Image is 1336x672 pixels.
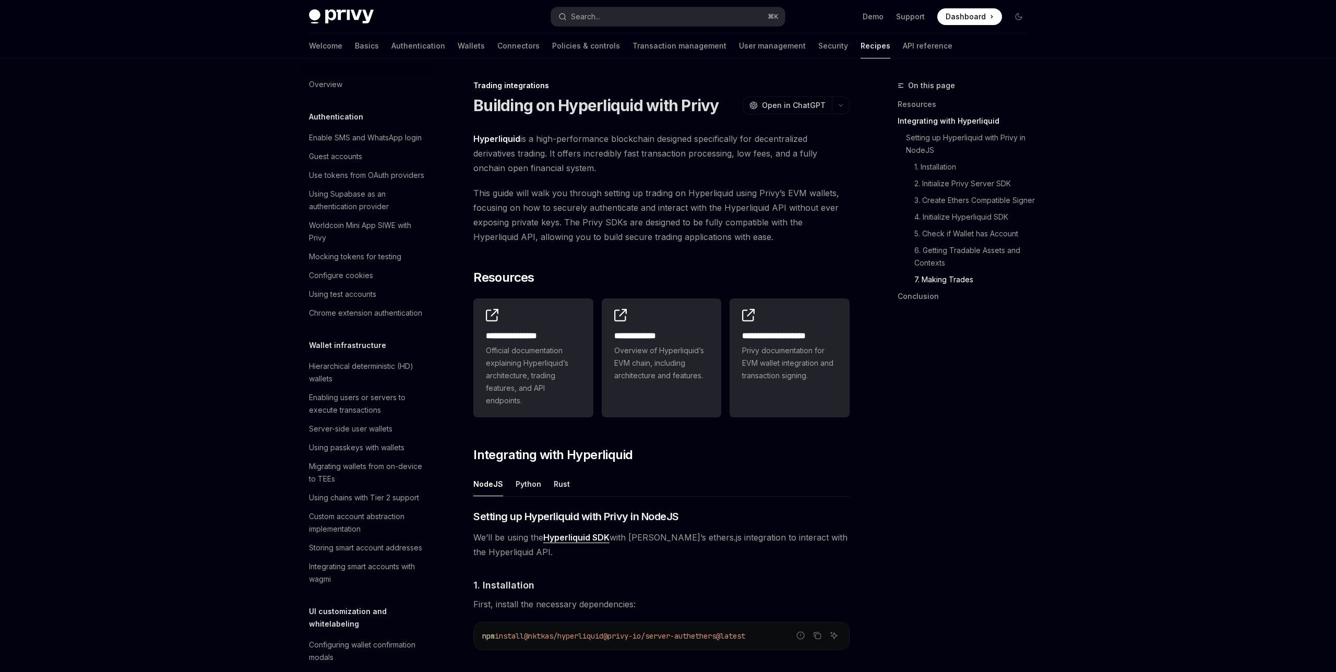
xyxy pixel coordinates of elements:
a: 7. Making Trades [898,271,1035,288]
div: Chrome extension authentication [309,307,422,319]
a: Hyperliquid [473,134,520,145]
a: Enable SMS and WhatsApp login [301,128,434,147]
a: 3. Create Ethers Compatible Signer [898,192,1035,209]
span: ethers@latest [691,631,745,641]
div: Using passkeys with wallets [309,441,404,454]
a: Use tokens from OAuth providers [301,166,434,185]
div: NodeJS [473,472,503,496]
div: Use tokens from OAuth providers [309,169,424,182]
button: Ask AI [827,629,841,642]
a: 1. Installation [898,159,1035,175]
span: We’ll be using the with [PERSON_NAME]’s ethers.js integration to interact with the Hyperliquid API. [473,530,850,559]
span: First, install the necessary dependencies: [473,597,850,611]
a: 5. Check if Wallet has Account [898,225,1035,242]
div: Trading integrations [473,80,850,91]
div: Configure cookies [309,269,373,282]
a: Resources [898,96,1035,113]
a: Using test accounts [301,285,434,304]
div: Rust [554,472,570,496]
h5: Authentication [309,111,363,123]
a: Mocking tokens for testing [301,247,434,266]
span: install [495,631,524,641]
a: Using Supabase as an authentication provider [301,185,434,216]
a: Basics [355,33,379,58]
button: Toggle dark mode [1010,8,1027,25]
a: Using chains with Tier 2 support [301,488,434,507]
h5: Wallet infrastructure [309,339,386,352]
div: Using test accounts [309,288,376,301]
a: Guest accounts [301,147,434,166]
span: @privy-io/server-auth [603,631,691,641]
button: Open in ChatGPT [743,97,832,114]
a: Conclusion [898,288,1035,305]
a: Recipes [861,33,890,58]
button: Copy the contents from the code block [810,629,824,642]
a: Enabling users or servers to execute transactions [301,388,434,419]
span: ⌘ K [768,13,779,21]
a: Custom account abstraction implementation [301,507,434,538]
a: Integrating smart accounts with wagmi [301,557,434,589]
span: On this page [908,79,955,92]
a: Security [818,33,848,58]
a: Policies & controls [552,33,620,58]
span: Open in ChatGPT [762,100,826,111]
span: Official documentation explaining Hyperliquid’s architecture, trading features, and API endpoints. [486,344,581,407]
a: Connectors [497,33,540,58]
a: API reference [903,33,952,58]
img: dark logo [309,9,374,24]
span: is a high-performance blockchain designed specifically for decentralized derivatives trading. It ... [473,131,850,175]
a: Using passkeys with wallets [301,438,434,457]
a: Configuring wallet confirmation modals [301,635,434,667]
span: This guide will walk you through setting up trading on Hyperliquid using Privy’s EVM wallets, foc... [473,186,850,244]
div: Using Supabase as an authentication provider [309,188,428,213]
a: **** **** ***Overview of Hyperliquid’s EVM chain, including architecture and features. [602,298,722,417]
span: Setting up Hyperliquid with Privy in NodeJS [473,509,679,524]
div: Configuring wallet confirmation modals [309,639,428,664]
div: Python [516,472,541,496]
div: Hierarchical deterministic (HD) wallets [309,360,428,385]
div: Enable SMS and WhatsApp login [309,131,422,144]
div: Server-side user wallets [309,423,392,435]
a: Storing smart account addresses [301,538,434,557]
a: **** **** **** *Official documentation explaining Hyperliquid’s architecture, trading features, a... [473,298,593,417]
a: Chrome extension authentication [301,304,434,322]
a: Support [896,11,925,22]
a: Transaction management [633,33,726,58]
a: Setting up Hyperliquid with Privy in NodeJS [898,129,1035,159]
a: Authentication [391,33,445,58]
h1: Building on Hyperliquid with Privy [473,96,719,115]
a: Server-side user wallets [301,419,434,438]
div: Storing smart account addresses [309,542,422,554]
a: Configure cookies [301,266,434,285]
span: Privy documentation for EVM wallet integration and transaction signing. [742,344,837,382]
div: Custom account abstraction implementation [309,510,428,535]
button: Report incorrect code [794,629,807,642]
a: Welcome [309,33,342,58]
div: Integrating smart accounts with wagmi [309,560,428,585]
a: Wallets [458,33,485,58]
div: Enabling users or servers to execute transactions [309,391,428,416]
a: 6. Getting Tradable Assets and Contexts [898,242,1035,271]
span: Integrating with Hyperliquid [473,447,633,463]
h5: UI customization and whitelabeling [309,605,434,630]
span: 1. Installation [473,578,534,592]
div: Mocking tokens for testing [309,250,401,263]
a: Hyperliquid SDK [543,532,610,543]
a: User management [739,33,806,58]
a: **** **** **** *****Privy documentation for EVM wallet integration and transaction signing. [730,298,850,417]
a: Overview [301,75,434,94]
a: Demo [863,11,884,22]
div: Overview [309,78,342,91]
span: npm [482,631,495,641]
a: Dashboard [937,8,1002,25]
span: Overview of Hyperliquid’s EVM chain, including architecture and features. [614,344,709,382]
div: Using chains with Tier 2 support [309,491,419,504]
div: Guest accounts [309,150,362,163]
a: 2. Initialize Privy Server SDK [898,175,1035,192]
a: Migrating wallets from on-device to TEEs [301,457,434,488]
div: Worldcoin Mini App SIWE with Privy [309,219,428,244]
button: Open search [551,7,785,26]
a: Hierarchical deterministic (HD) wallets [301,357,434,388]
a: 4. Initialize Hyperliquid SDK [898,209,1035,225]
span: Resources [473,269,534,286]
